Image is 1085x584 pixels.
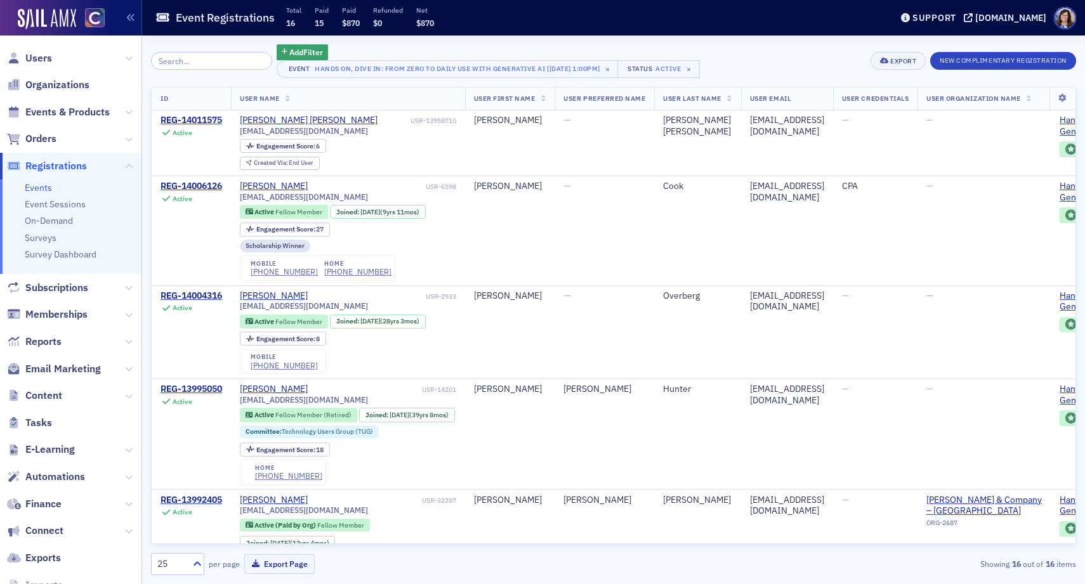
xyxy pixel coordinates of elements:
div: Active [173,129,192,137]
span: × [683,63,695,75]
span: — [842,114,849,126]
span: Events & Products [25,105,110,119]
div: Created Via: End User [240,157,320,170]
a: Survey Dashboard [25,249,96,260]
span: User Organization Name [926,94,1021,103]
a: Memberships [7,308,88,321]
div: Active: Active: Fellow Member [240,205,328,219]
div: Status [627,65,654,73]
a: Active Fellow Member (Retired) [246,411,352,419]
div: [PERSON_NAME] [240,384,308,395]
div: Engagement Score: 18 [240,443,330,457]
a: Surveys [25,232,56,243]
div: Active [173,195,192,203]
span: Registrations [25,159,87,173]
span: Email Marketing [25,362,101,376]
span: Users [25,51,52,65]
div: Joined: 2015-10-02 00:00:00 [330,205,425,219]
span: Engagement Score : [256,224,317,233]
div: Scholarship Winner [240,240,310,252]
a: [PERSON_NAME] [PERSON_NAME] [240,115,378,126]
span: Fellow Member [275,207,322,216]
div: [PERSON_NAME] [474,290,546,302]
button: Export Page [244,554,315,574]
div: REG-14011575 [161,115,222,126]
p: Net [416,6,434,15]
div: Overberg [663,290,732,302]
a: [PERSON_NAME] [240,290,308,302]
span: [DATE] [360,207,380,216]
div: REG-13992405 [161,495,222,506]
div: Export [890,58,916,65]
button: New Complimentary Registration [930,52,1076,70]
div: Engagement Score: 6 [240,139,326,153]
div: Active [173,304,192,312]
div: REG-14006126 [161,181,222,192]
span: Engagement Score : [256,445,317,454]
span: User Name [240,94,280,103]
span: Connect [25,524,63,538]
button: StatusActive× [617,60,700,78]
span: Profile [1054,7,1076,29]
a: Active Fellow Member [246,317,322,325]
span: [EMAIL_ADDRESS][DOMAIN_NAME] [240,505,368,515]
a: [PHONE_NUMBER] [251,267,318,276]
a: Automations [7,470,85,484]
span: — [563,290,570,301]
span: User Last Name [663,94,721,103]
a: Events [25,182,52,193]
div: Active: Active: Fellow Member (Retired) [240,408,357,422]
a: Organizations [7,78,89,92]
div: Joined: 1985-12-23 00:00:00 [359,408,454,422]
a: E-Learning [7,443,75,457]
div: (12yrs 4mos) [270,539,329,547]
span: Subscriptions [25,281,88,295]
div: Active: Active: Fellow Member [240,315,328,328]
div: [EMAIL_ADDRESS][DOMAIN_NAME] [750,115,824,137]
div: [PERSON_NAME] [563,384,645,395]
div: 25 [157,557,185,571]
div: Active [655,65,681,73]
span: Engagement Score : [256,334,317,343]
a: Content [7,389,62,403]
a: Event Sessions [25,198,86,210]
span: Haynie & Company – Littleton [926,495,1042,517]
span: Joined : [365,411,390,419]
a: [PERSON_NAME] & Company – [GEOGRAPHIC_DATA] [926,495,1042,517]
a: [PHONE_NUMBER] [255,471,322,481]
span: — [842,494,849,505]
span: [EMAIL_ADDRESS][DOMAIN_NAME] [240,395,368,405]
span: — [926,290,933,301]
div: [PERSON_NAME] [240,495,308,506]
div: Hands On, Dive In: From Zero to Daily Use with Generative AI [[DATE] 1:00pm] [315,62,600,75]
span: — [926,383,933,394]
span: Active [254,410,275,419]
div: Active [173,398,192,406]
div: Support [912,12,956,23]
div: [EMAIL_ADDRESS][DOMAIN_NAME] [750,495,824,517]
a: Finance [7,497,62,511]
div: home [324,260,391,268]
a: View Homepage [76,8,105,30]
div: REG-14004316 [161,290,222,302]
input: Search… [151,52,272,70]
div: [EMAIL_ADDRESS][DOMAIN_NAME] [750,384,824,406]
a: [PHONE_NUMBER] [251,361,318,370]
p: Paid [315,6,329,15]
div: (9yrs 11mos) [360,208,419,216]
div: Showing out of items [777,558,1076,569]
span: User Email [750,94,791,103]
p: Total [286,6,301,15]
span: Fellow Member (Retired) [275,410,352,419]
div: [PERSON_NAME] [240,181,308,192]
span: $870 [416,18,434,28]
button: AddFilter [277,44,329,60]
div: USR-2933 [310,292,456,301]
div: Joined: 1997-05-31 00:00:00 [330,315,425,328]
span: Joined : [336,208,360,216]
a: Tasks [7,416,52,430]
